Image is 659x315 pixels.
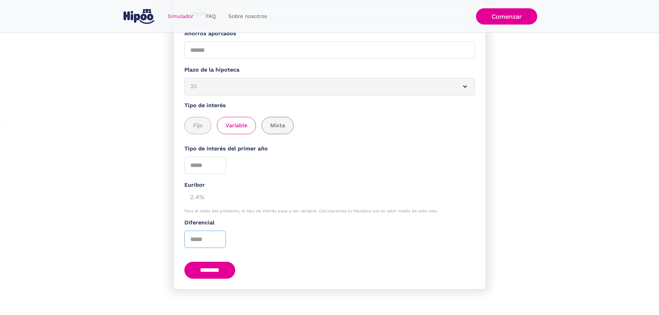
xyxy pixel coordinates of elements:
[190,82,452,91] div: 20
[270,121,285,130] span: Mixta
[184,78,475,95] article: 20
[184,145,475,153] label: Tipo de interés del primer año
[184,101,475,110] label: Tipo de interés
[162,10,200,23] a: Simulador
[184,181,475,189] div: Euríbor
[184,209,475,213] div: Para el resto del préstamo, el tipo de interés pasa a ser variable. Calcularemos tu hipoteca con ...
[476,8,537,25] a: Comenzar
[222,10,273,23] a: Sobre nosotros
[200,10,222,23] a: FAQ
[184,66,475,74] label: Plazo de la hipoteca
[193,121,203,130] span: Fijo
[184,189,475,203] div: 2.4%
[122,6,156,27] a: home
[226,121,247,130] span: Variable
[184,219,475,227] label: Diferencial
[184,29,475,38] label: Ahorros aportados
[184,117,475,135] div: add_description_here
